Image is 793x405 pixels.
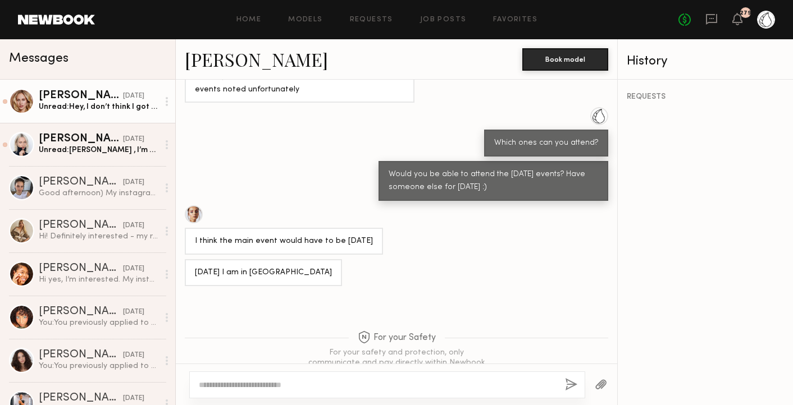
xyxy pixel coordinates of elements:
[123,307,144,317] div: [DATE]
[493,16,537,24] a: Favorites
[236,16,262,24] a: Home
[358,331,436,345] span: For your Safety
[185,47,328,71] a: [PERSON_NAME]
[627,55,784,68] div: History
[288,16,322,24] a: Models
[123,177,144,188] div: [DATE]
[494,137,598,150] div: Which ones can you attend?
[522,48,608,71] button: Book model
[195,235,373,248] div: I think the main event would have to be [DATE]
[39,90,123,102] div: [PERSON_NAME]
[307,348,486,368] div: For your safety and protection, only communicate and pay directly within Newbook
[39,188,158,199] div: Good afternoon) My instagram: tanyaartiukh
[123,220,144,231] div: [DATE]
[123,393,144,404] div: [DATE]
[627,93,784,101] div: REQUESTS
[39,145,158,155] div: Unread: [PERSON_NAME] , I’m finishing the voiceover and will send everything [DATE]. 🙏🏼
[39,263,123,274] div: [PERSON_NAME]
[522,54,608,63] a: Book model
[39,177,123,188] div: [PERSON_NAME]
[39,220,123,231] div: [PERSON_NAME]
[39,231,158,242] div: Hi! Definitely interested - my rates are typically a bit higher. Does $300 work? My Instagram is ...
[39,317,158,328] div: You: You previously applied to a job, we sell our Chlorophyll Water at [PERSON_NAME] in [GEOGRAPH...
[195,71,404,96] div: Hmmm, I don’t think I’ll be able to attend all of the events noted unfortunately
[39,361,158,371] div: You: You previously applied to a job, we sell our Chlorophyll Water at [PERSON_NAME] in [GEOGRAPH...
[195,266,332,279] div: [DATE] I am in [GEOGRAPHIC_DATA]
[39,306,123,317] div: [PERSON_NAME]
[123,91,144,102] div: [DATE]
[740,10,751,16] div: 279
[123,134,144,145] div: [DATE]
[39,102,158,112] div: Unread: Hey, I don’t think I got your dm
[39,134,123,145] div: [PERSON_NAME]
[350,16,393,24] a: Requests
[123,264,144,274] div: [DATE]
[123,350,144,361] div: [DATE]
[39,274,158,285] div: Hi yes, I’m interested. My instagram is @[DOMAIN_NAME]
[389,168,598,194] div: Would you be able to attend the [DATE] events? Have someone else for [DATE] :)
[420,16,467,24] a: Job Posts
[9,52,69,65] span: Messages
[39,393,123,404] div: [PERSON_NAME]
[39,349,123,361] div: [PERSON_NAME]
